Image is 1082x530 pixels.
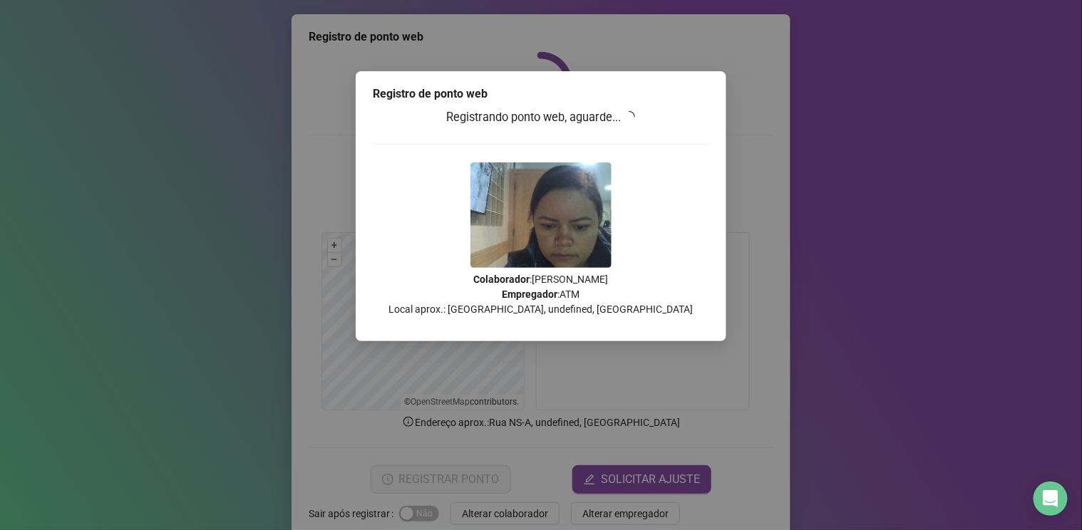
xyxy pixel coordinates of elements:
[1034,482,1068,516] div: Open Intercom Messenger
[624,111,635,123] span: loading
[474,274,530,285] strong: Colaborador
[373,108,709,127] h3: Registrando ponto web, aguarde...
[373,85,709,103] div: Registro de ponto web
[470,162,612,268] img: Z
[373,272,709,317] p: : [PERSON_NAME] : ATM Local aprox.: [GEOGRAPHIC_DATA], undefined, [GEOGRAPHIC_DATA]
[503,289,558,300] strong: Empregador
